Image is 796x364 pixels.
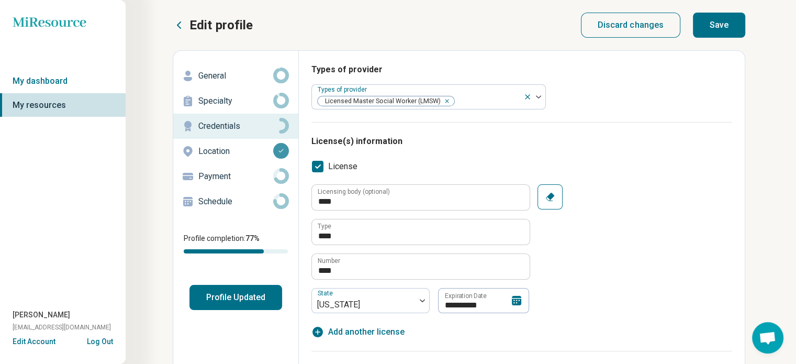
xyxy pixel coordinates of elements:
span: Licensed Master Social Worker (LMSW) [318,96,444,106]
button: Log Out [87,336,113,345]
a: Location [173,139,298,164]
a: General [173,63,298,89]
button: Profile Updated [189,285,282,310]
p: Specialty [198,95,273,107]
button: Edit Account [13,336,55,347]
span: License [328,160,357,173]
button: Save [693,13,745,38]
span: 77 % [245,234,260,242]
p: General [198,70,273,82]
a: Schedule [173,189,298,214]
p: Payment [198,170,273,183]
h3: License(s) information [311,135,732,148]
div: Profile completion [184,249,288,253]
p: Schedule [198,195,273,208]
p: Location [198,145,273,158]
span: Add another license [328,326,405,338]
div: Profile completion: [173,227,298,260]
label: Number [318,258,340,264]
button: Add another license [311,326,405,338]
button: Edit profile [173,17,253,34]
label: Type [318,223,331,229]
p: Credentials [198,120,273,133]
span: [EMAIL_ADDRESS][DOMAIN_NAME] [13,323,111,332]
label: Types of provider [318,86,369,93]
a: Specialty [173,89,298,114]
span: [PERSON_NAME] [13,310,70,321]
h3: Types of provider [311,63,732,76]
label: State [318,290,335,297]
a: Payment [173,164,298,189]
input: credential.licenses.0.name [312,219,530,245]
p: Edit profile [189,17,253,34]
button: Discard changes [581,13,681,38]
div: Open chat [752,322,783,354]
label: Licensing body (optional) [318,189,390,195]
a: Credentials [173,114,298,139]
